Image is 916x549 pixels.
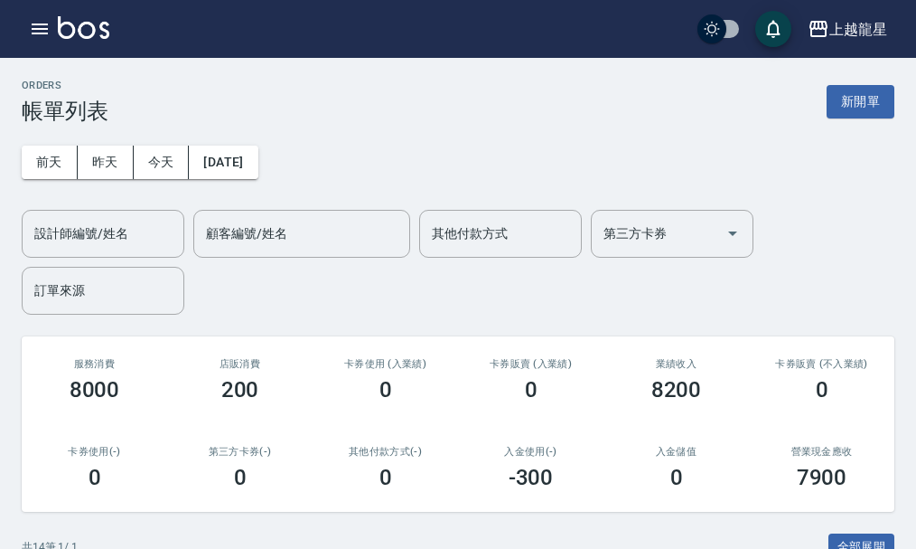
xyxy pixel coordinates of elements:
button: 新開單 [827,85,894,118]
h2: 其他付款方式(-) [334,446,436,458]
button: 上越龍星 [800,11,894,48]
h3: 0 [379,465,392,490]
h3: 0 [816,377,828,402]
button: 今天 [134,146,190,179]
button: save [755,11,791,47]
h3: 8000 [70,377,120,402]
h2: ORDERS [22,80,108,91]
h2: 營業現金應收 [771,446,873,458]
h3: 7900 [797,465,847,490]
h3: 200 [221,377,259,402]
h2: 卡券販賣 (入業績) [480,358,582,370]
h2: 入金儲值 [625,446,727,458]
h3: 帳單列表 [22,99,108,124]
h3: 服務消費 [43,358,145,370]
h3: -300 [509,465,554,490]
button: [DATE] [189,146,257,179]
h2: 店販消費 [189,358,291,370]
h2: 卡券販賣 (不入業績) [771,358,873,370]
button: Open [718,219,747,248]
a: 新開單 [827,92,894,109]
h2: 卡券使用(-) [43,446,145,458]
h3: 0 [89,465,101,490]
h2: 卡券使用 (入業績) [334,358,436,370]
div: 上越龍星 [829,18,887,41]
h2: 第三方卡券(-) [189,446,291,458]
h3: 0 [525,377,537,402]
button: 前天 [22,146,78,179]
h2: 業績收入 [625,358,727,370]
h3: 8200 [651,377,702,402]
img: Logo [58,16,109,39]
h3: 0 [234,465,247,490]
button: 昨天 [78,146,134,179]
h3: 0 [379,377,392,402]
h2: 入金使用(-) [480,446,582,458]
h3: 0 [670,465,683,490]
